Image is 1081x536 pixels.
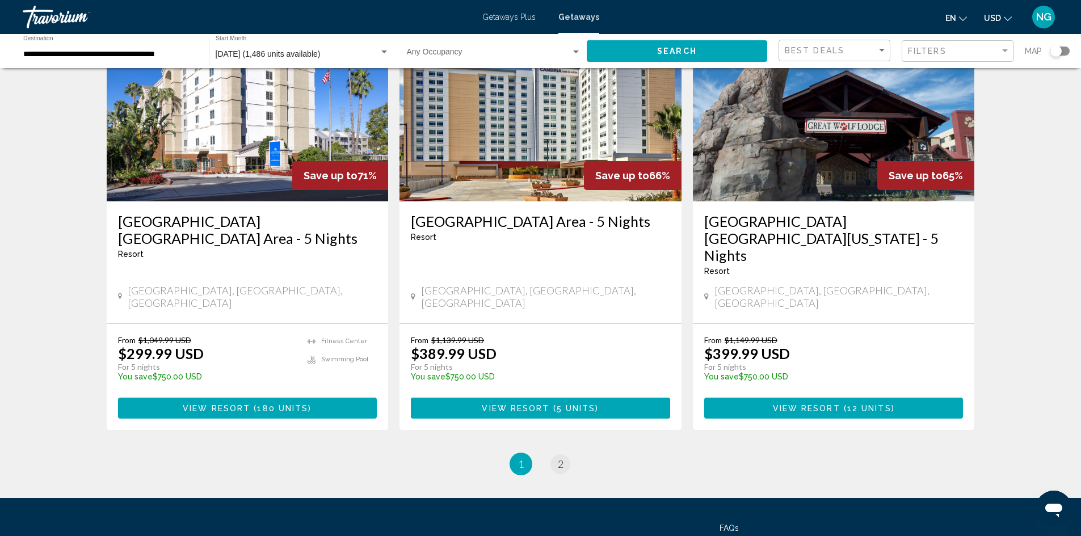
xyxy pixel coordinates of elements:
span: View Resort [482,404,549,413]
p: For 5 nights [118,362,297,372]
span: Search [657,47,697,56]
mat-select: Sort by [785,46,887,56]
p: $399.99 USD [704,345,790,362]
p: $389.99 USD [411,345,497,362]
span: You save [118,372,153,381]
span: ( ) [550,404,599,413]
span: NG [1036,11,1051,23]
span: [GEOGRAPHIC_DATA], [GEOGRAPHIC_DATA], [GEOGRAPHIC_DATA] [421,284,670,309]
div: 65% [877,161,974,190]
img: RY24E01X.jpg [107,20,389,201]
span: [DATE] (1,486 units available) [216,49,321,58]
a: [GEOGRAPHIC_DATA] [GEOGRAPHIC_DATA] Area - 5 Nights [118,213,377,247]
a: [GEOGRAPHIC_DATA] Area - 5 Nights [411,213,670,230]
p: $750.00 USD [704,372,952,381]
span: $1,149.99 USD [725,335,777,345]
img: RP71E01X.jpg [693,20,975,201]
span: From [704,335,722,345]
span: View Resort [773,404,840,413]
span: Swimming Pool [321,356,368,363]
span: en [945,14,956,23]
div: 71% [292,161,388,190]
p: For 5 nights [704,362,952,372]
button: User Menu [1029,5,1058,29]
span: Resort [118,250,144,259]
p: For 5 nights [411,362,659,372]
span: 1 [518,458,524,470]
button: View Resort(180 units) [118,398,377,419]
span: From [118,335,136,345]
span: Resort [704,267,730,276]
button: Change currency [984,10,1012,26]
p: $750.00 USD [411,372,659,381]
span: $1,049.99 USD [138,335,191,345]
span: View Resort [183,404,250,413]
button: Search [587,40,767,61]
span: 5 units [557,404,596,413]
span: Save up to [304,170,357,182]
span: You save [704,372,739,381]
button: Filter [902,40,1013,63]
img: RK67E01X.jpg [399,20,682,201]
span: ( ) [840,404,895,413]
span: Fitness Center [321,337,367,345]
button: View Resort(5 units) [411,398,670,419]
span: 2 [558,458,563,470]
span: USD [984,14,1001,23]
button: View Resort(12 units) [704,398,964,419]
a: [GEOGRAPHIC_DATA] [GEOGRAPHIC_DATA][US_STATE] - 5 Nights [704,213,964,264]
ul: Pagination [107,453,975,475]
span: [GEOGRAPHIC_DATA], [GEOGRAPHIC_DATA], [GEOGRAPHIC_DATA] [714,284,964,309]
div: 66% [584,161,682,190]
span: 12 units [847,404,891,413]
span: Map [1025,43,1042,59]
span: Save up to [889,170,943,182]
span: Filters [908,47,947,56]
button: Change language [945,10,967,26]
a: Getaways Plus [482,12,536,22]
span: [GEOGRAPHIC_DATA], [GEOGRAPHIC_DATA], [GEOGRAPHIC_DATA] [128,284,377,309]
span: You save [411,372,445,381]
a: Getaways [558,12,599,22]
a: FAQs [720,524,739,533]
p: $299.99 USD [118,345,204,362]
span: From [411,335,428,345]
iframe: Button to launch messaging window [1036,491,1072,527]
span: 180 units [257,404,308,413]
span: $1,139.99 USD [431,335,484,345]
a: Travorium [23,6,471,28]
span: Save up to [595,170,649,182]
p: $750.00 USD [118,372,297,381]
span: Best Deals [785,46,844,55]
span: ( ) [250,404,312,413]
span: Resort [411,233,436,242]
